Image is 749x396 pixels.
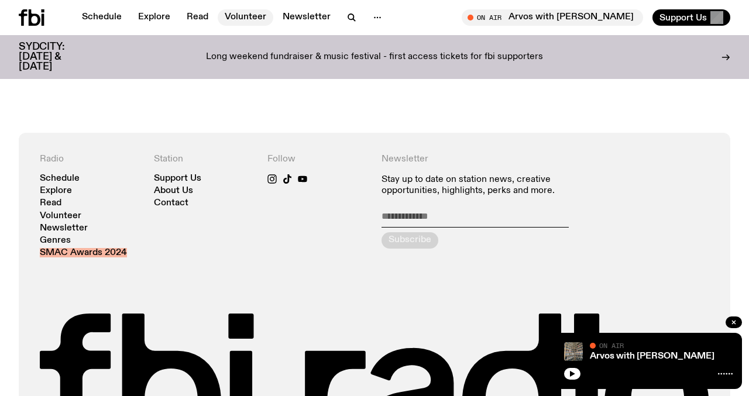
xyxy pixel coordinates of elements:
p: Long weekend fundraiser & music festival - first access tickets for fbi supporters [206,52,543,63]
a: Newsletter [40,224,88,233]
button: On AirArvos with [PERSON_NAME] [462,9,643,26]
a: Genres [40,236,71,245]
a: Volunteer [218,9,273,26]
a: Explore [40,187,72,195]
button: Support Us [652,9,730,26]
h4: Follow [267,154,367,165]
span: Support Us [659,12,707,23]
a: Explore [131,9,177,26]
a: Schedule [75,9,129,26]
a: Arvos with [PERSON_NAME] [590,352,714,361]
h4: Station [154,154,254,165]
h3: SYDCITY: [DATE] & [DATE] [19,42,94,72]
a: About Us [154,187,193,195]
h4: Newsletter [382,154,595,165]
p: Stay up to date on station news, creative opportunities, highlights, perks and more. [382,174,595,197]
button: Subscribe [382,232,438,249]
span: On Air [599,342,624,349]
a: SMAC Awards 2024 [40,249,127,257]
a: Read [40,199,61,208]
img: A corner shot of the fbi music library [564,342,583,361]
a: Support Us [154,174,201,183]
h4: Radio [40,154,140,165]
a: Contact [154,199,188,208]
a: Newsletter [276,9,338,26]
a: Read [180,9,215,26]
a: Schedule [40,174,80,183]
a: Volunteer [40,212,81,221]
